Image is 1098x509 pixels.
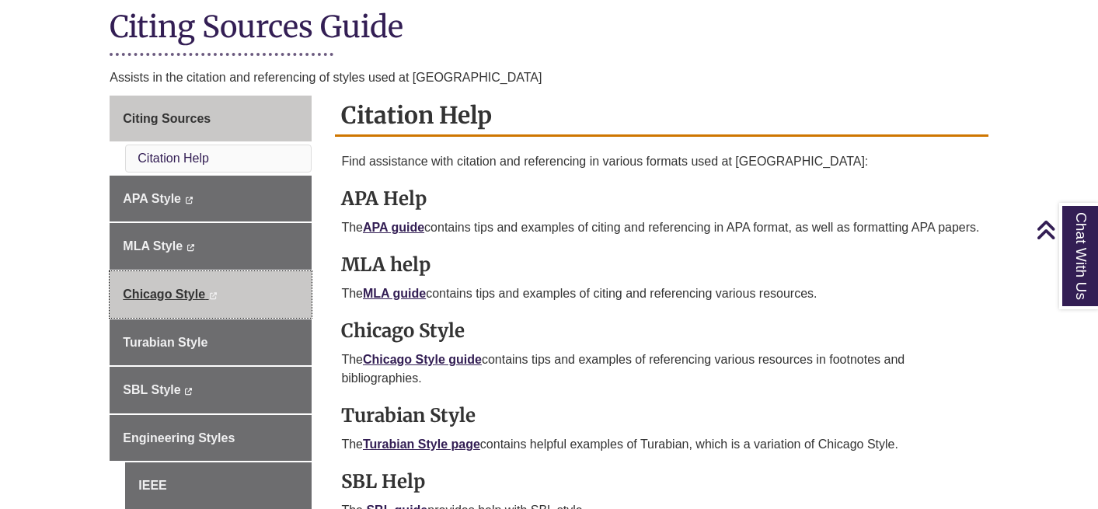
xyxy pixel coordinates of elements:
[186,244,195,251] i: This link opens in a new window
[184,197,193,204] i: This link opens in a new window
[341,253,430,277] strong: MLA help
[341,218,981,237] p: The contains tips and examples of citing and referencing in APA format, as well as formatting APA...
[363,353,482,366] a: Chicago Style guide
[138,152,209,165] a: Citation Help
[110,367,312,413] a: SBL Style
[341,350,981,388] p: The contains tips and examples of referencing various resources in footnotes and bibliographies.
[341,403,476,427] strong: Turabian Style
[341,435,981,454] p: The contains helpful examples of Turabian, which is a variation of Chicago Style.
[123,239,183,253] span: MLA Style
[341,319,465,343] strong: Chicago Style
[363,438,480,451] a: Turabian Style page
[123,383,180,396] span: SBL Style
[110,415,312,462] a: Engineering Styles
[110,8,988,49] h1: Citing Sources Guide
[341,284,981,303] p: The contains tips and examples of citing and referencing various resources.
[363,287,426,300] a: MLA guide
[125,462,312,509] a: IEEE
[341,187,427,211] strong: APA Help
[123,336,207,349] span: Turabian Style
[341,469,425,493] strong: SBL Help
[110,319,312,366] a: Turabian Style
[123,112,211,125] span: Citing Sources
[110,176,312,222] a: APA Style
[335,96,988,137] h2: Citation Help
[184,388,193,395] i: This link opens in a new window
[1036,219,1094,240] a: Back to Top
[110,71,542,84] span: Assists in the citation and referencing of styles used at [GEOGRAPHIC_DATA]
[123,431,235,445] span: Engineering Styles
[123,192,181,205] span: APA Style
[110,223,312,270] a: MLA Style
[363,221,424,234] a: APA guide
[341,152,981,171] p: Find assistance with citation and referencing in various formats used at [GEOGRAPHIC_DATA]:
[209,292,218,299] i: This link opens in a new window
[110,271,312,318] a: Chicago Style
[123,288,205,301] span: Chicago Style
[110,96,312,142] a: Citing Sources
